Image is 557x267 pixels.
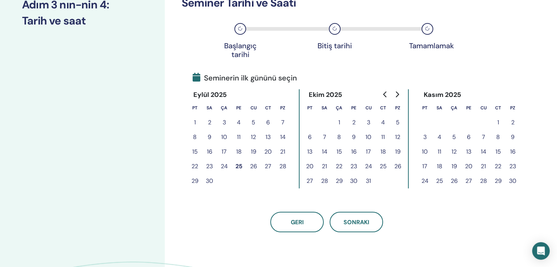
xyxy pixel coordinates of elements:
button: 9 [346,130,361,144]
button: Go to next month [391,87,403,102]
button: 12 [390,130,405,144]
button: 18 [231,144,246,159]
button: 8 [187,130,202,144]
button: 21 [317,159,332,174]
th: Pazartesi [417,101,432,115]
button: 2 [505,115,520,130]
button: 23 [202,159,217,174]
button: 17 [417,159,432,174]
button: 11 [231,130,246,144]
button: 30 [202,174,217,188]
th: Çarşamba [447,101,461,115]
button: 26 [390,159,405,174]
button: 23 [346,159,361,174]
button: 7 [317,130,332,144]
div: Başlangıç tarihi [222,41,259,59]
button: 11 [432,144,447,159]
div: Tamamlamak [409,41,446,50]
button: 12 [246,130,261,144]
button: 5 [246,115,261,130]
th: Cuma [476,101,491,115]
button: 29 [187,174,202,188]
th: Cuma [246,101,261,115]
button: 19 [246,144,261,159]
h3: Tarih ve saat [22,14,143,27]
div: Open Intercom Messenger [532,242,550,260]
th: Cuma [361,101,376,115]
button: 4 [432,130,447,144]
button: 13 [261,130,275,144]
div: Eylül 2025 [187,89,233,101]
th: Pazar [505,101,520,115]
button: 1 [187,115,202,130]
th: Perşembe [461,101,476,115]
span: Seminerin ilk gününü seçin [193,72,297,83]
button: 19 [390,144,405,159]
th: Salı [317,101,332,115]
button: 28 [476,174,491,188]
button: 25 [376,159,390,174]
button: 1 [332,115,346,130]
th: Cumartesi [376,101,390,115]
th: Pazartesi [302,101,317,115]
button: 22 [332,159,346,174]
button: 27 [261,159,275,174]
button: 18 [376,144,390,159]
button: 3 [217,115,231,130]
button: 7 [275,115,290,130]
button: 29 [332,174,346,188]
button: 20 [461,159,476,174]
button: 6 [461,130,476,144]
button: 16 [505,144,520,159]
button: Go to previous month [379,87,391,102]
div: Bitiş tarihi [316,41,353,50]
button: 25 [432,174,447,188]
button: 2 [202,115,217,130]
button: 16 [346,144,361,159]
div: Kasım 2025 [417,89,467,101]
span: Geri [291,218,304,226]
button: 11 [376,130,390,144]
button: 14 [275,130,290,144]
th: Salı [432,101,447,115]
button: 24 [217,159,231,174]
button: 23 [505,159,520,174]
button: 20 [302,159,317,174]
button: 5 [447,130,461,144]
button: 30 [346,174,361,188]
button: 21 [275,144,290,159]
button: 27 [302,174,317,188]
button: 16 [202,144,217,159]
button: 12 [447,144,461,159]
button: 30 [505,174,520,188]
th: Cumartesi [491,101,505,115]
button: 28 [317,174,332,188]
button: 10 [361,130,376,144]
button: 15 [491,144,505,159]
th: Perşembe [231,101,246,115]
button: 20 [261,144,275,159]
th: Salı [202,101,217,115]
div: Ekim 2025 [302,89,348,101]
button: 19 [447,159,461,174]
button: 2 [346,115,361,130]
button: 29 [491,174,505,188]
button: 26 [447,174,461,188]
th: Perşembe [346,101,361,115]
th: Çarşamba [332,101,346,115]
button: 4 [376,115,390,130]
button: 8 [332,130,346,144]
th: Pazar [275,101,290,115]
th: Pazartesi [187,101,202,115]
button: 10 [217,130,231,144]
button: 25 [231,159,246,174]
button: 22 [491,159,505,174]
button: 1 [491,115,505,130]
button: 6 [261,115,275,130]
button: 15 [332,144,346,159]
button: 14 [317,144,332,159]
button: 5 [390,115,405,130]
span: Sonraki [344,218,369,226]
button: 17 [217,144,231,159]
button: 6 [302,130,317,144]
